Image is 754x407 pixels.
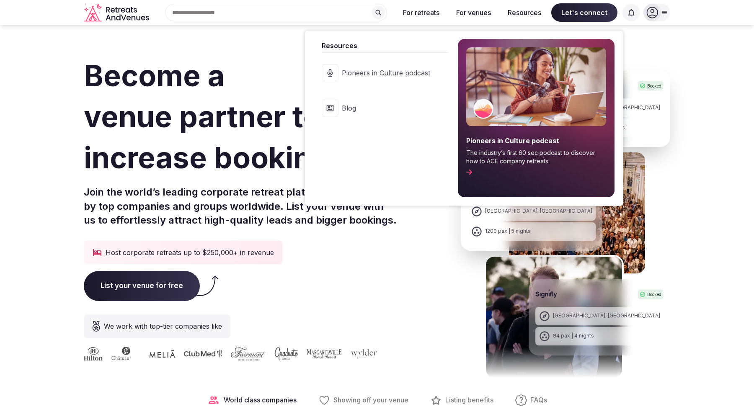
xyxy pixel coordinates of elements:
span: Showing off your venue [333,395,408,404]
span: Resources [322,41,448,51]
a: Blog [313,91,448,125]
a: Pioneers in Culture podcast [313,56,448,90]
span: List your venue for free [84,271,200,301]
a: Pioneers in Culture podcastThe industry’s first 60 sec podcast to discover how to ACE company ret... [458,39,615,197]
button: For retreats [396,3,446,22]
h1: Become a venue partner to increase bookings [84,55,423,178]
div: We work with top-tier companies like [84,314,230,338]
a: List your venue for free [84,281,200,290]
div: Host corporate retreats up to $250,000+ in revenue [84,241,282,264]
div: Booked [638,289,664,299]
button: For venues [449,3,498,22]
svg: Retreats and Venues company logo [84,3,151,22]
a: Visit the homepage [84,3,151,22]
span: The industry’s first 60 sec podcast to discover how to ACE company retreats [466,149,606,165]
div: 84 pax | 4 nights [553,332,594,340]
span: FAQs [530,395,547,404]
button: Resources [501,3,548,22]
span: Let's connect [551,3,617,22]
img: Resources [466,47,606,126]
p: Join the world’s leading corporate retreat platform and get discovered by top companies and group... [84,185,423,227]
div: Booked [638,81,664,91]
span: Pioneers in Culture podcast [466,136,606,145]
span: Listing benefits [445,395,493,404]
span: Pioneers in Culture podcast [342,68,430,77]
div: [GEOGRAPHIC_DATA], [GEOGRAPHIC_DATA] [485,208,592,215]
div: 1200 pax | 5 nights [485,228,531,235]
div: [GEOGRAPHIC_DATA], [GEOGRAPHIC_DATA] [553,312,660,319]
span: World class companies [224,395,297,404]
span: Blog [342,103,430,113]
img: Signifly Portugal Retreat [484,255,624,379]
